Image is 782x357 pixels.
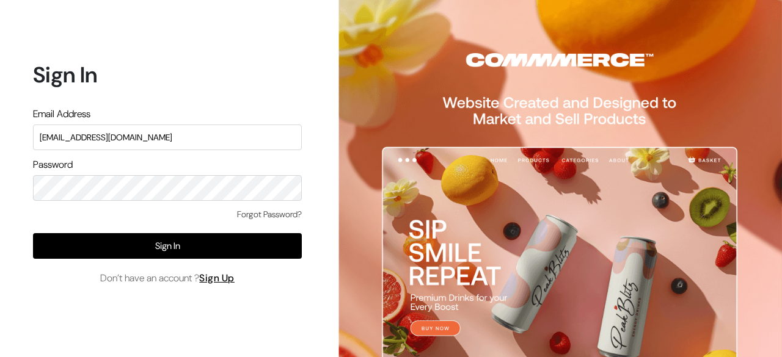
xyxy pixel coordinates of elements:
label: Password [33,157,73,172]
a: Sign Up [199,272,235,284]
button: Sign In [33,233,302,259]
h1: Sign In [33,62,302,88]
a: Forgot Password? [237,208,302,221]
span: Don’t have an account ? [100,271,235,286]
label: Email Address [33,107,90,121]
